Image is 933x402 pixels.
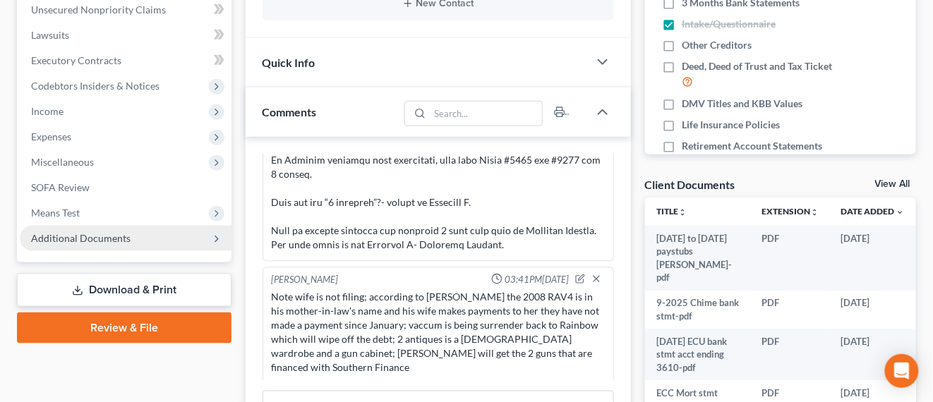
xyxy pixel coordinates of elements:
div: Client Documents [645,177,735,192]
span: Deed, Deed of Trust and Tax Ticket [682,59,832,73]
a: Executory Contracts [20,48,231,73]
span: 03:41PM[DATE] [505,274,570,287]
td: PDF [750,226,830,291]
span: Income [31,105,64,117]
a: Extensionunfold_more [762,206,819,217]
div: [PERSON_NAME] [272,274,339,288]
span: Codebtors Insiders & Notices [31,80,159,92]
span: DMV Titles and KBB Values [682,97,802,111]
span: Quick Info [263,56,315,69]
a: Download & Print [17,274,231,307]
span: Expenses [31,130,71,142]
span: Additional Documents [31,232,131,244]
td: 9-2025 Chime bank stmt-pdf [645,291,750,329]
span: Executory Contracts [31,54,121,66]
td: PDF [750,329,830,380]
div: Note wife is not filing; according to [PERSON_NAME] the 2008 RAV4 is in his mother-in-law's name ... [272,291,605,375]
td: [DATE] to [DATE] paystubs [PERSON_NAME]-pdf [645,226,750,291]
i: expand_more [896,208,905,217]
div: Open Intercom Messenger [885,354,919,388]
td: [DATE] [830,226,916,291]
span: Comments [263,105,317,118]
span: Retirement Account Statements [682,139,822,153]
span: Unsecured Nonpriority Claims [31,4,166,16]
a: SOFA Review [20,175,231,200]
input: Search... [430,102,542,126]
td: [DATE] [830,291,916,329]
span: Miscellaneous [31,156,94,168]
td: [DATE] ECU bank stmt acct ending 3610-pdf [645,329,750,380]
a: Date Added expand_more [841,206,905,217]
span: SOFA Review [31,181,90,193]
td: [DATE] [830,329,916,380]
span: Intake/Questionnaire [682,17,776,31]
a: Review & File [17,312,231,343]
i: unfold_more [678,208,687,217]
a: View All [875,179,910,189]
a: Lawsuits [20,23,231,48]
td: PDF [750,291,830,329]
span: Lawsuits [31,29,69,41]
span: Means Test [31,207,80,219]
span: Life Insurance Policies [682,118,780,132]
i: unfold_more [810,208,819,217]
a: Titleunfold_more [656,206,687,217]
span: Other Creditors [682,38,752,52]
